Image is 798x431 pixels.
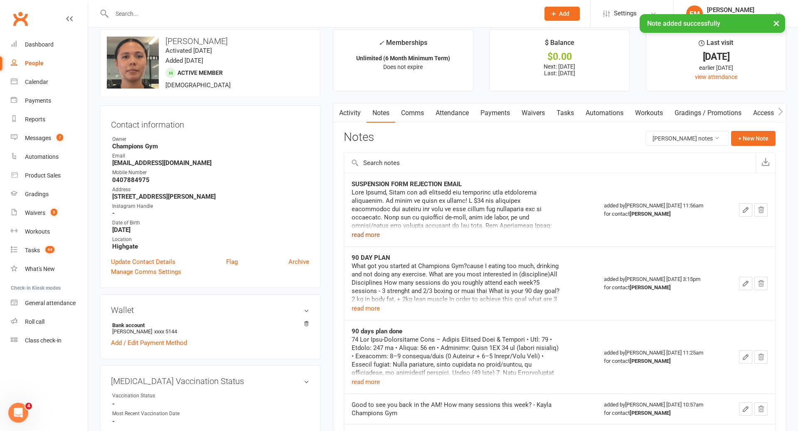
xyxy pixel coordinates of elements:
[580,103,629,123] a: Automations
[112,152,309,160] div: Email
[352,401,559,417] div: Good to see you back in the AM! How many sessions this week? - Kayla Champions Gym
[11,222,88,241] a: Workouts
[25,266,55,272] div: What's New
[111,377,309,386] h3: [MEDICAL_DATA] Vaccination Status
[25,318,44,325] div: Roll call
[165,81,231,89] span: [DEMOGRAPHIC_DATA]
[383,64,423,70] span: Does not expire
[11,260,88,278] a: What's New
[379,39,384,47] i: ✓
[707,14,775,21] div: Champions Gym Highgate
[695,74,737,80] a: view attendance
[112,209,309,217] strong: -
[11,241,88,260] a: Tasks 44
[352,262,559,353] div: What got you started at Champions Gym?cause I eating too much, drinking and not doing any exercis...
[10,8,31,29] a: Clubworx
[107,37,313,46] h3: [PERSON_NAME]
[109,8,534,20] input: Search...
[551,103,580,123] a: Tasks
[614,4,637,23] span: Settings
[604,357,718,365] div: for contact
[497,63,622,76] p: Next: [DATE] Last: [DATE]
[395,103,430,123] a: Comms
[630,410,671,416] strong: [PERSON_NAME]
[11,73,88,91] a: Calendar
[645,131,729,146] button: [PERSON_NAME] notes
[112,176,309,184] strong: 0407884975
[112,135,309,143] div: Owner
[769,14,784,32] button: ×
[344,131,374,146] h3: Notes
[112,392,181,400] div: Vaccination Status
[112,322,305,328] strong: Bank account
[112,400,309,408] strong: -
[640,14,785,33] div: Note added successfully
[288,257,309,267] a: Archive
[25,116,45,123] div: Reports
[8,403,28,423] iframe: Intercom live chat
[111,305,309,315] h3: Wallet
[11,35,88,54] a: Dashboard
[630,358,671,364] strong: [PERSON_NAME]
[11,54,88,73] a: People
[356,55,450,62] strong: Unlimited (6 Month Minimum Term)
[629,103,669,123] a: Workouts
[707,6,775,14] div: [PERSON_NAME]
[25,60,44,66] div: People
[352,180,462,188] strong: SUSPENSION FORM REJECTION EMAIL
[112,159,309,167] strong: [EMAIL_ADDRESS][DOMAIN_NAME]
[654,52,778,61] div: [DATE]
[559,10,569,17] span: Add
[11,91,88,110] a: Payments
[379,37,427,53] div: Memberships
[111,257,175,267] a: Update Contact Details
[430,103,475,123] a: Attendance
[352,230,380,240] button: read more
[25,135,51,141] div: Messages
[111,321,309,336] li: [PERSON_NAME]
[25,172,61,179] div: Product Sales
[11,166,88,185] a: Product Sales
[604,409,718,417] div: for contact
[112,418,309,425] strong: -
[111,267,181,277] a: Manage Comms Settings
[25,228,50,235] div: Workouts
[516,103,551,123] a: Waivers
[11,110,88,129] a: Reports
[112,193,309,200] strong: [STREET_ADDRESS][PERSON_NAME]
[352,328,402,335] strong: 90 days plan done
[604,275,718,292] div: added by [PERSON_NAME] [DATE] 3:15pm
[25,247,40,254] div: Tasks
[25,191,49,197] div: Gradings
[107,37,159,89] img: image1707822834.png
[544,7,580,21] button: Add
[604,401,718,417] div: added by [PERSON_NAME] [DATE] 10:57am
[57,134,63,141] span: 7
[654,63,778,72] div: earlier [DATE]
[11,204,88,222] a: Waivers 5
[11,313,88,331] a: Roll call
[367,103,395,123] a: Notes
[112,169,309,177] div: Mobile Number
[545,37,574,52] div: $ Balance
[177,69,223,76] span: Active member
[112,226,309,234] strong: [DATE]
[25,41,54,48] div: Dashboard
[226,257,238,267] a: Flag
[112,186,309,194] div: Address
[112,236,309,244] div: Location
[604,283,718,292] div: for contact
[475,103,516,123] a: Payments
[11,185,88,204] a: Gradings
[112,243,309,250] strong: Highgate
[11,294,88,313] a: General attendance kiosk mode
[497,52,622,61] div: $0.00
[25,337,62,344] div: Class check-in
[11,148,88,166] a: Automations
[604,210,718,218] div: for contact
[165,57,203,64] time: Added [DATE]
[112,410,181,418] div: Most Recent Vaccination Date
[669,103,747,123] a: Gradings / Promotions
[45,246,54,253] span: 44
[699,37,733,52] div: Last visit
